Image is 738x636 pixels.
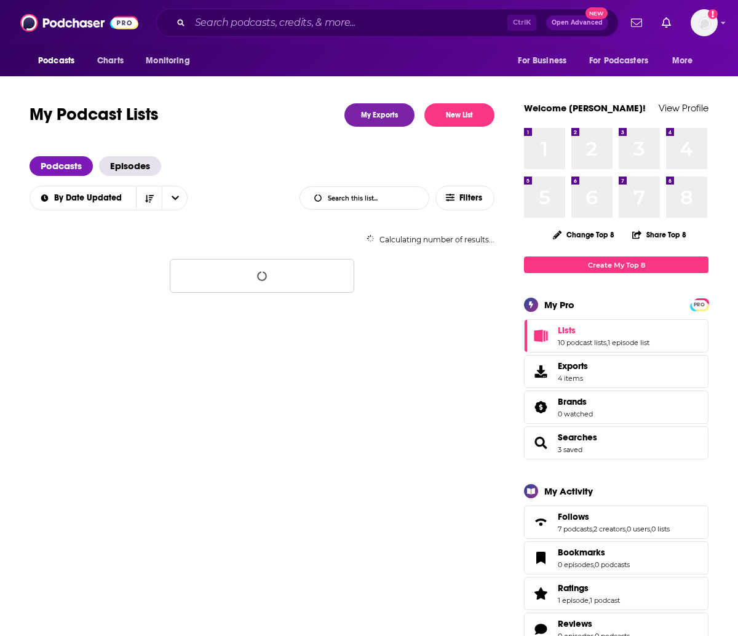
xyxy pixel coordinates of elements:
[524,319,708,352] span: Lists
[524,256,708,273] a: Create My Top 8
[528,399,553,416] a: Brands
[558,618,630,629] a: Reviews
[528,514,553,531] a: Follows
[528,363,553,380] span: Exports
[558,582,589,594] span: Ratings
[558,325,649,336] a: Lists
[524,426,708,459] span: Searches
[593,560,595,569] span: ,
[544,485,593,497] div: My Activity
[54,194,126,202] span: By Date Updated
[524,541,708,574] span: Bookmarks
[558,618,592,629] span: Reviews
[558,374,588,383] span: 4 items
[558,511,670,522] a: Follows
[589,596,590,605] span: ,
[558,410,593,418] a: 0 watched
[672,52,693,70] span: More
[558,582,620,594] a: Ratings
[528,327,553,344] a: Lists
[627,525,650,533] a: 0 users
[657,12,676,33] a: Show notifications dropdown
[558,360,588,372] span: Exports
[590,596,620,605] a: 1 podcast
[30,103,159,127] h1: My Podcast Lists
[558,525,592,533] a: 7 podcasts
[30,186,188,210] h2: Choose List sort
[170,259,354,293] button: Loading
[459,194,484,202] span: Filters
[558,445,582,454] a: 3 saved
[162,186,188,210] button: open menu
[558,596,589,605] a: 1 episode
[546,15,608,30] button: Open AdvancedNew
[344,103,415,127] a: My Exports
[435,186,494,210] button: Filters
[558,511,589,522] span: Follows
[632,223,687,247] button: Share Top 8
[30,49,90,73] button: open menu
[509,49,582,73] button: open menu
[38,52,74,70] span: Podcasts
[30,156,93,176] a: Podcasts
[30,235,494,244] div: Calculating number of results...
[558,325,576,336] span: Lists
[691,9,718,36] span: Logged in as mindyn
[558,547,630,558] a: Bookmarks
[593,525,625,533] a: 2 creators
[528,549,553,566] a: Bookmarks
[581,49,666,73] button: open menu
[585,7,608,19] span: New
[691,9,718,36] button: Show profile menu
[20,11,138,34] img: Podchaser - Follow, Share and Rate Podcasts
[156,9,619,37] div: Search podcasts, credits, & more...
[136,186,162,210] button: Sort Direction
[424,103,494,127] button: New List
[651,525,670,533] a: 0 lists
[692,300,707,309] a: PRO
[524,577,708,610] span: Ratings
[595,560,630,569] a: 0 podcasts
[518,52,566,70] span: For Business
[664,49,708,73] button: open menu
[99,156,161,176] a: Episodes
[507,15,536,31] span: Ctrl K
[524,506,708,539] span: Follows
[626,12,647,33] a: Show notifications dropdown
[190,13,507,33] input: Search podcasts, credits, & more...
[137,49,205,73] button: open menu
[558,338,606,347] a: 10 podcast lists
[146,52,189,70] span: Monitoring
[524,102,646,114] a: Welcome [PERSON_NAME]!
[650,525,651,533] span: ,
[524,355,708,388] a: Exports
[691,9,718,36] img: User Profile
[552,20,603,26] span: Open Advanced
[589,52,648,70] span: For Podcasters
[592,525,593,533] span: ,
[608,338,649,347] a: 1 episode list
[659,102,708,114] a: View Profile
[89,49,131,73] a: Charts
[606,338,608,347] span: ,
[30,194,137,202] button: open menu
[558,396,593,407] a: Brands
[625,525,627,533] span: ,
[558,432,597,443] a: Searches
[544,299,574,311] div: My Pro
[558,560,593,569] a: 0 episodes
[97,52,124,70] span: Charts
[558,547,605,558] span: Bookmarks
[708,9,718,19] svg: Add a profile image
[524,391,708,424] span: Brands
[546,227,622,242] button: Change Top 8
[558,396,587,407] span: Brands
[528,585,553,602] a: Ratings
[528,434,553,451] a: Searches
[692,300,707,309] span: PRO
